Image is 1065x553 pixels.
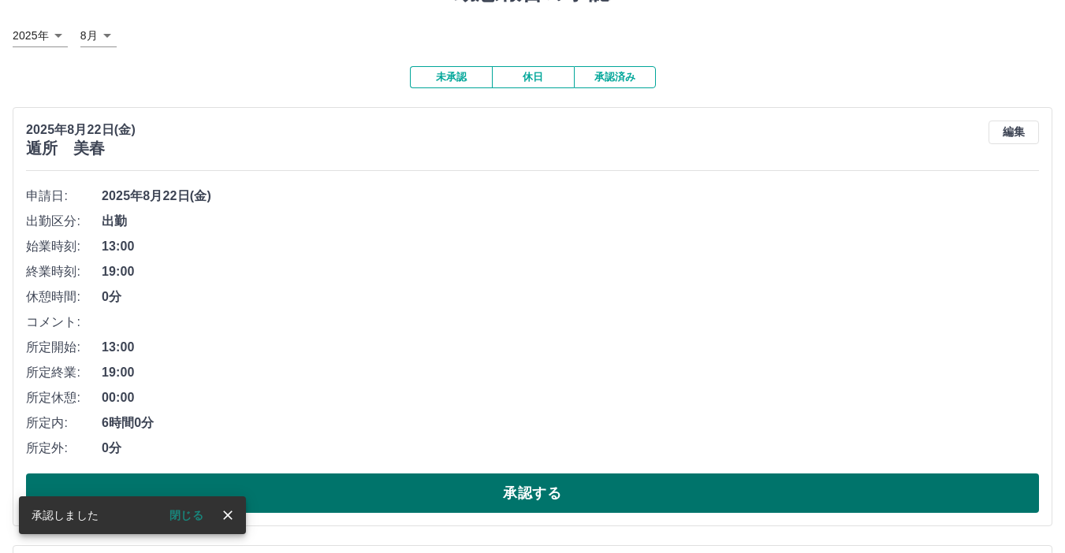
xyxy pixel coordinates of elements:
span: 所定休憩: [26,388,102,407]
span: 出勤 [102,212,1039,231]
div: 8月 [80,24,117,47]
span: 13:00 [102,237,1039,256]
button: 閉じる [157,503,216,527]
span: 00:00 [102,388,1039,407]
span: 0分 [102,439,1039,458]
span: 出勤区分: [26,212,102,231]
span: 所定開始: [26,338,102,357]
button: 編集 [989,121,1039,144]
button: close [216,503,240,527]
h3: 遁所 美春 [26,139,136,158]
button: 承認する [26,473,1039,513]
span: 所定外: [26,439,102,458]
div: 2025年 [13,24,68,47]
div: 承認しました [32,501,99,529]
span: 始業時刻: [26,237,102,256]
p: 2025年8月22日(金) [26,121,136,139]
span: 19:00 [102,363,1039,382]
button: 未承認 [410,66,492,88]
span: 6時間0分 [102,414,1039,432]
span: 休憩時間: [26,288,102,306]
span: 13:00 [102,338,1039,357]
span: 所定終業: [26,363,102,382]
span: 終業時刻: [26,262,102,281]
button: 休日 [492,66,574,88]
span: 申請日: [26,187,102,206]
span: コメント: [26,313,102,332]
span: 19:00 [102,262,1039,281]
span: 0分 [102,288,1039,306]
span: 所定内: [26,414,102,432]
span: 2025年8月22日(金) [102,187,1039,206]
button: 承認済み [574,66,656,88]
